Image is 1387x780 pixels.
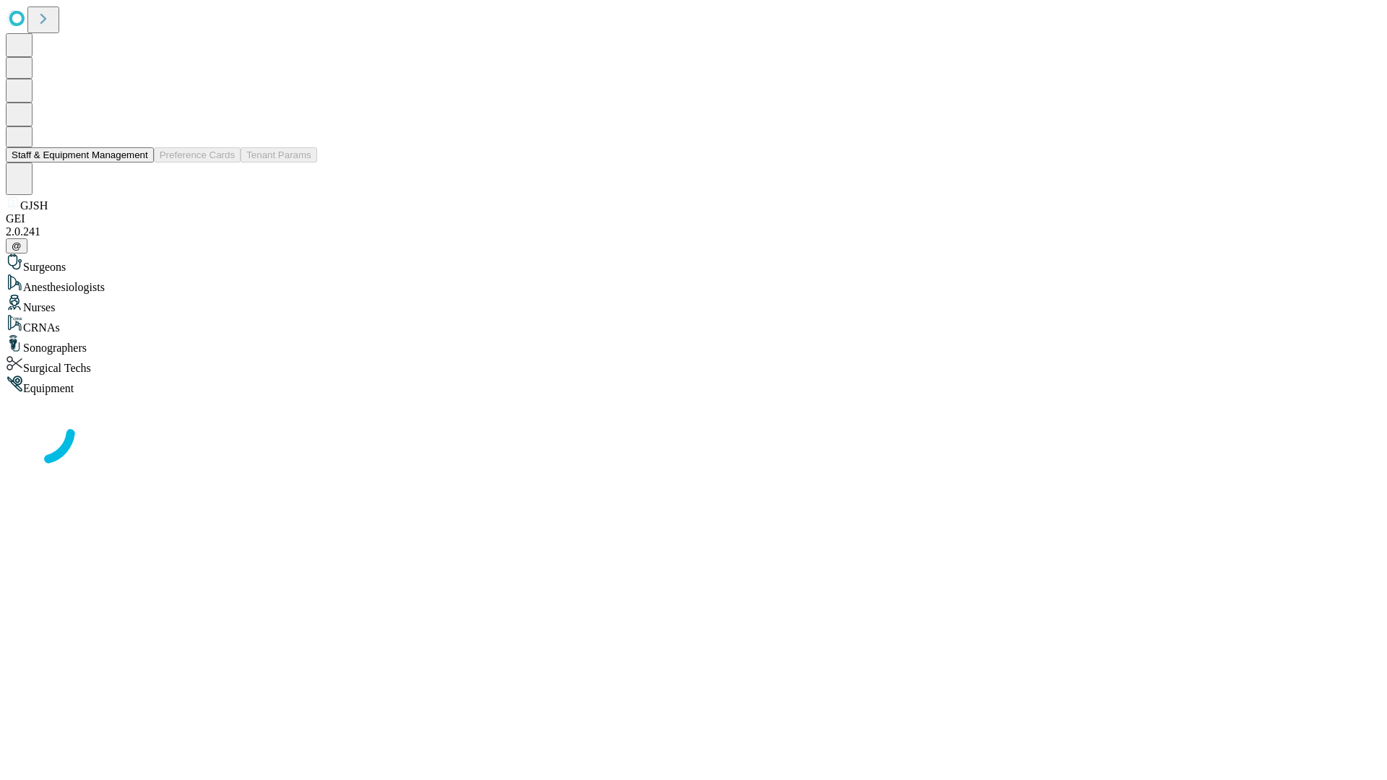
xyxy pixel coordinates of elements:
[6,147,154,162] button: Staff & Equipment Management
[6,334,1381,355] div: Sonographers
[6,212,1381,225] div: GEI
[6,355,1381,375] div: Surgical Techs
[6,253,1381,274] div: Surgeons
[12,240,22,251] span: @
[20,199,48,212] span: GJSH
[6,274,1381,294] div: Anesthesiologists
[241,147,317,162] button: Tenant Params
[6,314,1381,334] div: CRNAs
[6,225,1381,238] div: 2.0.241
[6,375,1381,395] div: Equipment
[154,147,241,162] button: Preference Cards
[6,238,27,253] button: @
[6,294,1381,314] div: Nurses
